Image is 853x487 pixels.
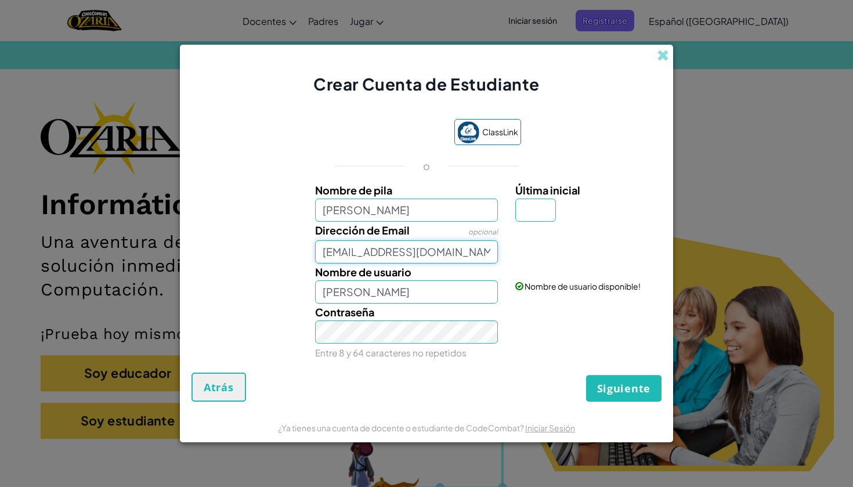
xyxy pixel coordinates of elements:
[315,183,392,197] span: Nombre de pila
[597,381,650,395] span: Siguiente
[315,265,411,279] span: Nombre de usuario
[204,380,234,394] span: Atrás
[515,183,580,197] span: Última inicial
[191,373,246,402] button: Atrás
[326,121,449,146] iframe: Botón de Acceder con Google
[315,305,374,319] span: Contraseña
[482,124,518,140] span: ClassLink
[423,159,430,173] p: o
[315,347,467,358] small: Entre 8 y 64 caracteres no repetidos
[313,74,540,94] span: Crear Cuenta de Estudiante
[315,223,410,237] span: Dirección de Email
[468,228,498,236] span: opcional
[525,281,641,291] span: Nombre de usuario disponible!
[332,121,443,146] div: Acceder con Google. Se abre en una pestaña nueva
[586,375,662,402] button: Siguiente
[525,423,575,433] a: Iniciar Sesión
[457,121,479,143] img: classlink-logo-small.png
[278,423,525,433] span: ¿Ya tienes una cuenta de docente o estudiante de CodeCombat?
